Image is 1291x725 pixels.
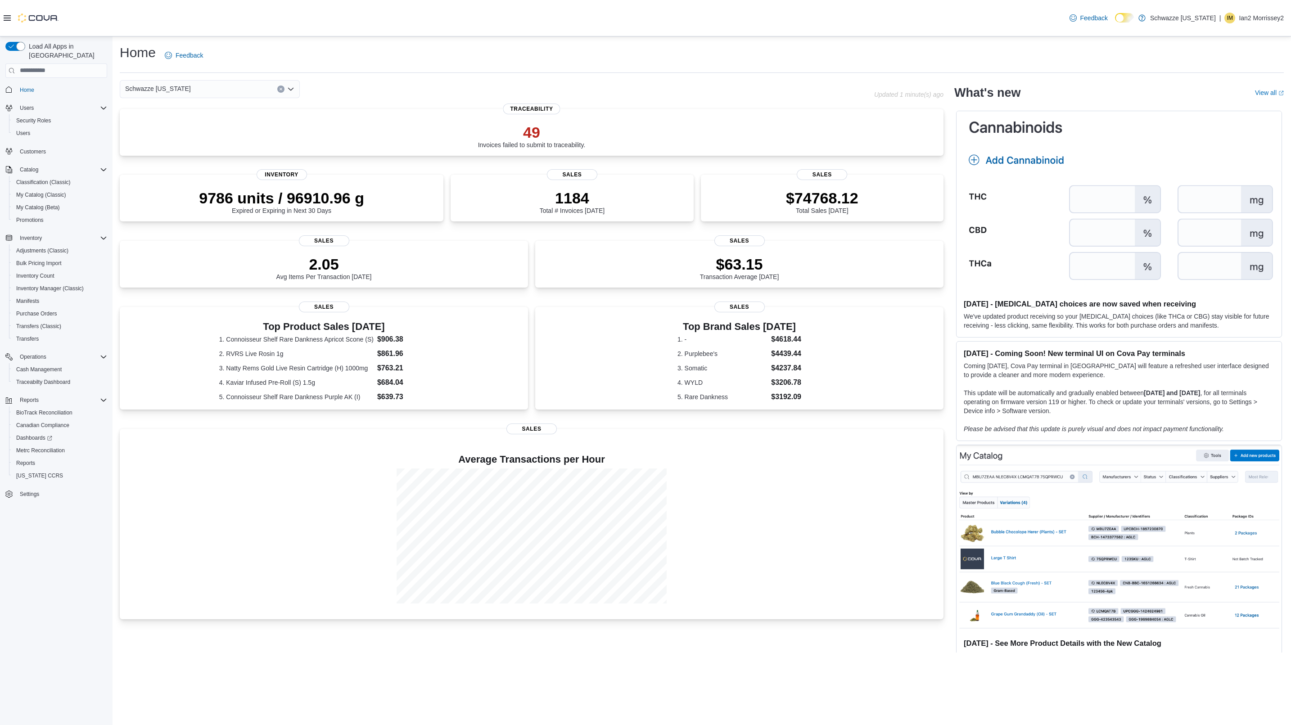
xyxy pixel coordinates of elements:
button: Promotions [9,214,111,226]
button: BioTrack Reconciliation [9,406,111,419]
a: Home [16,85,38,95]
a: Users [13,128,34,139]
span: Washington CCRS [13,470,107,481]
button: Inventory [16,233,45,243]
a: Manifests [13,296,43,306]
button: Users [2,102,111,114]
span: Purchase Orders [13,308,107,319]
span: Inventory Count [16,272,54,279]
dd: $639.73 [377,392,429,402]
button: Users [9,127,111,140]
span: Sales [714,302,765,312]
button: Bulk Pricing Import [9,257,111,270]
svg: External link [1278,90,1284,96]
a: BioTrack Reconciliation [13,407,76,418]
button: My Catalog (Beta) [9,201,111,214]
span: Customers [16,146,107,157]
dt: 5. Connoisseur Shelf Rare Dankness Purple AK (I) [219,392,374,401]
dt: 3. Somatic [677,364,767,373]
p: $63.15 [700,255,779,273]
span: Sales [299,302,349,312]
span: BioTrack Reconciliation [16,409,72,416]
span: Canadian Compliance [16,422,69,429]
span: Adjustments (Classic) [16,247,68,254]
span: Users [20,104,34,112]
dt: 3. Natty Rems Gold Live Resin Cartridge (H) 1000mg [219,364,374,373]
p: This update will be automatically and gradually enabled between , for all terminals operating on ... [964,388,1274,415]
p: Schwazze [US_STATE] [1150,13,1216,23]
p: 1184 [540,189,605,207]
span: Inventory [16,233,107,243]
span: Inventory Count [13,270,107,281]
p: We've updated product receiving so your [MEDICAL_DATA] choices (like THCa or CBG) stay visible fo... [964,312,1274,330]
a: Adjustments (Classic) [13,245,72,256]
dd: $906.38 [377,334,429,345]
span: Users [16,130,30,137]
button: Users [16,103,37,113]
h3: [DATE] - See More Product Details with the New Catalog [964,639,1274,648]
a: Traceabilty Dashboard [13,377,74,387]
p: Ian2 Morrissey2 [1239,13,1284,23]
button: Inventory Manager (Classic) [9,282,111,295]
button: Traceabilty Dashboard [9,376,111,388]
span: Classification (Classic) [13,177,107,188]
span: Cash Management [16,366,62,373]
dd: $4618.44 [771,334,801,345]
button: Transfers (Classic) [9,320,111,333]
button: Catalog [16,164,42,175]
button: Metrc Reconciliation [9,444,111,457]
span: Sales [506,423,557,434]
h4: Average Transactions per Hour [127,454,936,465]
span: My Catalog (Beta) [13,202,107,213]
p: 2.05 [276,255,372,273]
span: Manifests [16,297,39,305]
a: Purchase Orders [13,308,61,319]
span: Security Roles [13,115,107,126]
h1: Home [120,44,156,62]
span: [US_STATE] CCRS [16,472,63,479]
span: Operations [20,353,46,360]
h2: What's new [954,86,1020,100]
span: BioTrack Reconciliation [13,407,107,418]
h3: Top Product Sales [DATE] [219,321,429,332]
p: Updated 1 minute(s) ago [874,91,943,98]
dt: 5. Rare Dankness [677,392,767,401]
a: Feedback [1066,9,1111,27]
a: Cash Management [13,364,65,375]
span: Sales [797,169,847,180]
dt: 4. Kaviar Infused Pre-Roll (S) 1.5g [219,378,374,387]
span: Bulk Pricing Import [16,260,62,267]
span: Feedback [1080,14,1108,23]
span: Traceabilty Dashboard [16,378,70,386]
a: Transfers [13,333,42,344]
button: Reports [2,394,111,406]
a: [US_STATE] CCRS [13,470,67,481]
span: Home [16,84,107,95]
img: Cova [18,14,59,23]
span: My Catalog (Classic) [13,189,107,200]
button: Transfers [9,333,111,345]
p: $74768.12 [786,189,858,207]
a: Metrc Reconciliation [13,445,68,456]
div: Invoices failed to submit to traceability. [478,123,586,149]
span: Reports [16,395,107,405]
dd: $4439.44 [771,348,801,359]
button: Settings [2,487,111,500]
span: Reports [13,458,107,468]
dt: 1. - [677,335,767,344]
span: Purchase Orders [16,310,57,317]
span: Catalog [16,164,107,175]
span: Customers [20,148,46,155]
strong: [DATE] and [DATE] [1144,389,1200,396]
nav: Complex example [5,80,107,524]
div: Transaction Average [DATE] [700,255,779,280]
span: IM [1227,13,1233,23]
span: Catalog [20,166,38,173]
a: View allExternal link [1255,89,1284,96]
span: Transfers [13,333,107,344]
span: Reports [20,396,39,404]
span: Traceabilty Dashboard [13,377,107,387]
span: Traceability [503,104,560,114]
a: Promotions [13,215,47,225]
